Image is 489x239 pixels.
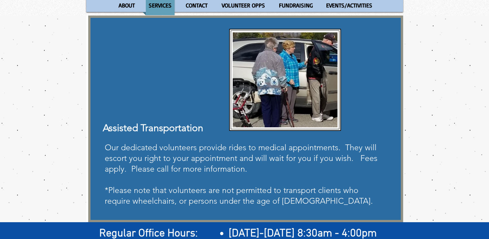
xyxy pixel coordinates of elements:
[233,32,337,127] img: Clients Ed and Sally Conroy Volunteer Na
[103,122,203,134] span: Assisted Transportation
[105,185,373,206] span: *Please note that volunteers are not permitted to transport clients who require wheelchairs, or p...
[105,142,377,174] span: Our dedicated volunteers provide rides to medical appointments. They will escort you right to you...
